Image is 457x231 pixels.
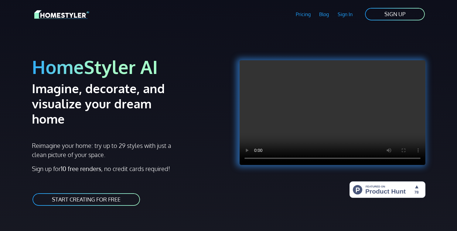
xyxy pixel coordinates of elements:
a: Sign In [333,7,357,21]
h1: HomeStyler AI [32,55,225,78]
a: Blog [315,7,333,21]
img: HomeStyler AI - Interior Design Made Easy: One Click to Your Dream Home | Product Hunt [350,181,425,198]
h2: Imagine, decorate, and visualize your dream home [32,81,186,126]
p: Sign up for , no credit cards required! [32,164,225,173]
img: HomeStyler AI logo [34,9,89,20]
a: Pricing [291,7,315,21]
p: Reimagine your home: try up to 29 styles with just a clean picture of your space. [32,141,177,159]
strong: 10 free renders [61,165,101,173]
a: START CREATING FOR FREE [32,193,141,206]
a: SIGN UP [364,7,425,21]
